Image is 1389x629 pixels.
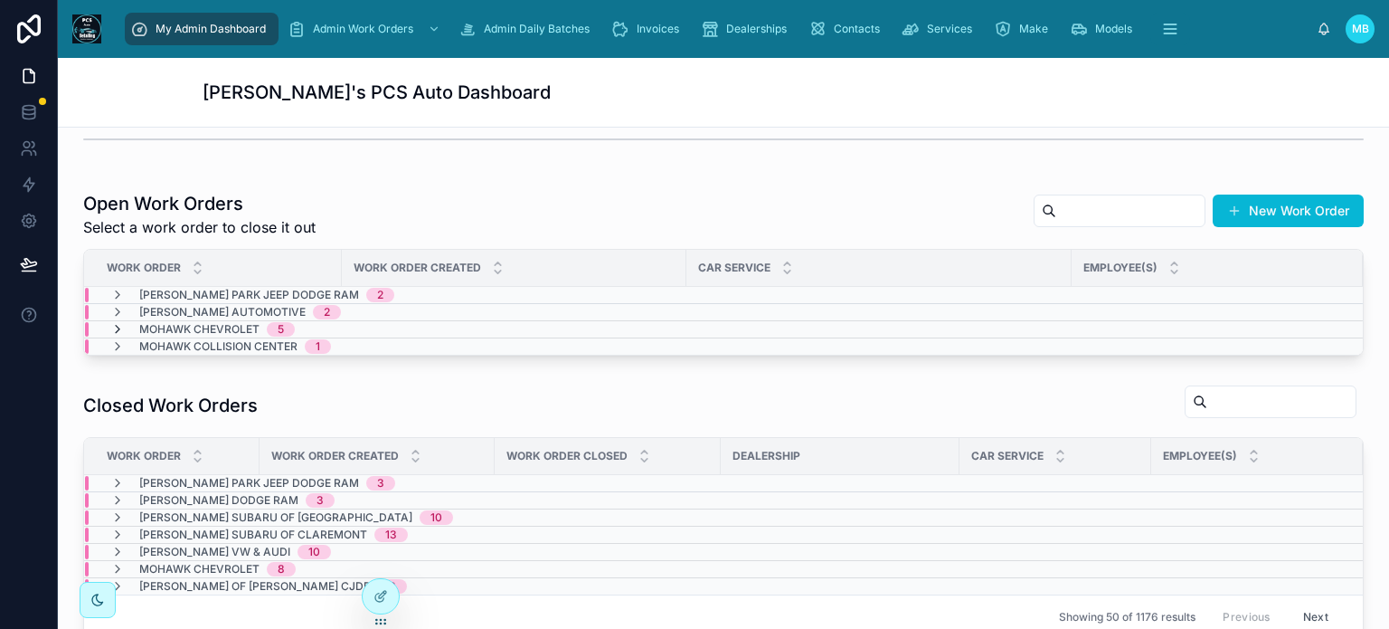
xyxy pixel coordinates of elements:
[139,562,260,577] span: Mohawk Chevrolet
[484,22,590,36] span: Admin Daily Batches
[83,191,316,216] h1: Open Work Orders
[271,449,399,463] span: Work Order Created
[282,13,449,45] a: Admin Work Orders
[139,493,298,508] span: [PERSON_NAME] Dodge Ram
[317,493,324,508] div: 3
[606,13,692,45] a: Invoices
[1059,610,1195,624] span: Showing 50 of 1176 results
[139,288,359,302] span: [PERSON_NAME] Park Jeep Dodge Ram
[377,288,383,302] div: 2
[278,322,284,337] div: 5
[139,528,367,542] span: [PERSON_NAME] Subaru of Claremont
[308,545,320,559] div: 10
[1083,261,1157,275] span: Employee(s)
[354,261,481,275] span: Work Order Created
[1352,22,1369,36] span: MB
[107,261,181,275] span: Work Order
[1213,195,1364,227] button: New Work Order
[377,476,384,491] div: 3
[139,579,371,594] span: [PERSON_NAME] of [PERSON_NAME] CJDR
[732,449,800,463] span: Dealership
[1019,22,1048,36] span: Make
[139,476,359,491] span: [PERSON_NAME] Park Jeep Dodge Ram
[1064,13,1145,45] a: Models
[139,545,290,559] span: [PERSON_NAME] VW & Audi
[971,449,1044,463] span: Car Service
[278,562,285,577] div: 8
[107,449,181,463] span: Work Order
[896,13,985,45] a: Services
[116,9,1317,49] div: scrollable content
[139,339,298,354] span: Mohawk Collision Center
[203,80,551,105] h1: [PERSON_NAME]'s PCS Auto Dashboard
[324,305,330,319] div: 2
[834,22,880,36] span: Contacts
[430,510,442,525] div: 10
[139,510,412,525] span: [PERSON_NAME] Subaru of [GEOGRAPHIC_DATA]
[83,216,316,238] span: Select a work order to close it out
[453,13,602,45] a: Admin Daily Batches
[695,13,799,45] a: Dealerships
[1163,449,1237,463] span: Employee(s)
[927,22,972,36] span: Services
[156,22,266,36] span: My Admin Dashboard
[139,305,306,319] span: [PERSON_NAME] Automotive
[125,13,279,45] a: My Admin Dashboard
[988,13,1061,45] a: Make
[139,322,260,337] span: Mohawk Chevrolet
[803,13,893,45] a: Contacts
[316,339,320,354] div: 1
[698,261,770,275] span: Car Service
[506,449,628,463] span: Work Order Closed
[726,22,787,36] span: Dealerships
[83,393,258,418] h1: Closed Work Orders
[385,528,397,542] div: 13
[637,22,679,36] span: Invoices
[1095,22,1132,36] span: Models
[72,14,101,43] img: App logo
[313,22,413,36] span: Admin Work Orders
